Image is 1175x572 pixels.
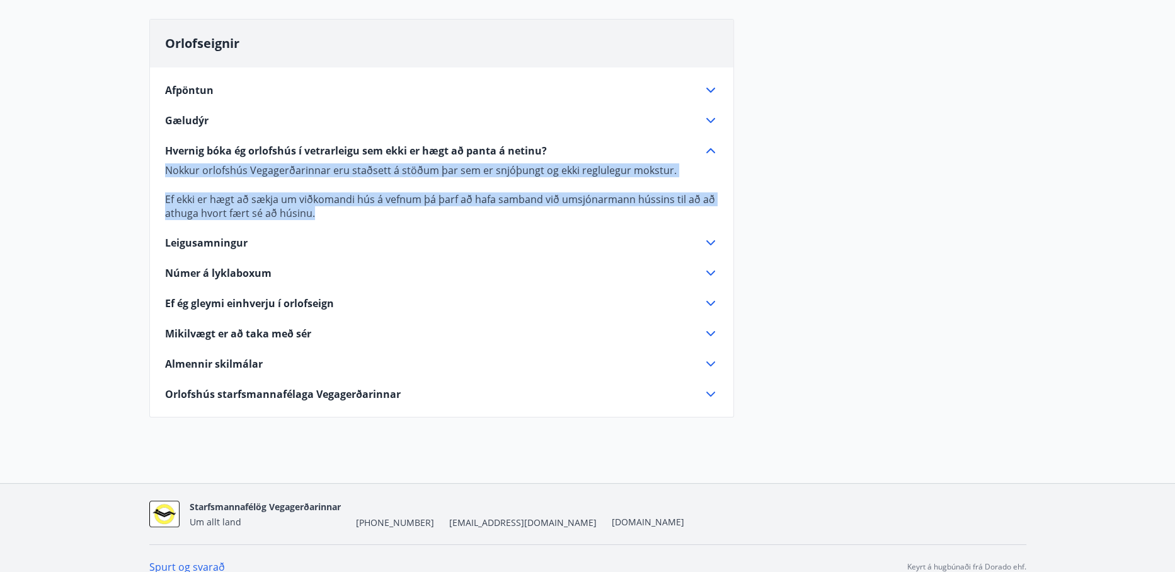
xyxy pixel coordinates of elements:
span: [PHONE_NUMBER] [356,517,434,529]
div: Leigusamningur [165,235,718,250]
div: Númer á lyklaboxum [165,266,718,281]
span: Númer á lyklaboxum [165,266,272,280]
span: Starfsmannafélög Vegagerðarinnar [190,501,341,513]
span: Mikilvægt er að taka með sér [165,327,311,341]
div: Almennir skilmálar [165,356,718,371]
span: Orlofseignir [165,35,239,52]
span: Orlofshús starfsmannafélaga Vegagerðarinnar [165,387,401,401]
span: Almennir skilmálar [165,357,263,371]
div: Hvernig bóka ég orlofshús í vetrarleigu sem ekki er hægt að panta á netinu? [165,158,718,220]
img: suBotUq1GBnnm8aIt3p4JrVVQbDVnVd9Xe71I8RX.jpg [149,501,180,528]
span: [EMAIL_ADDRESS][DOMAIN_NAME] [449,517,597,529]
div: Afpöntun [165,83,718,98]
span: Leigusamningur [165,236,248,250]
div: Orlofshús starfsmannafélaga Vegagerðarinnar [165,387,718,402]
p: Nokkur orlofshús Vegagerðarinnar eru staðsett á stöðum þar sem er snjóþungt og ekki reglulegur mo... [165,163,718,177]
a: [DOMAIN_NAME] [612,516,684,528]
div: Mikilvægt er að taka með sér [165,326,718,341]
span: Gæludýr [165,114,209,127]
div: Gæludýr [165,113,718,128]
span: Ef ég gleymi einhverju í orlofseign [165,296,334,310]
p: Ef ekki er hægt að sækja um viðkomandi hús á vefnum þá þarf að hafa samband við umsjónarmann húss... [165,192,718,220]
div: Ef ég gleymi einhverju í orlofseign [165,296,718,311]
span: Hvernig bóka ég orlofshús í vetrarleigu sem ekki er hægt að panta á netinu? [165,144,547,158]
span: Um allt land [190,516,241,528]
div: Hvernig bóka ég orlofshús í vetrarleigu sem ekki er hægt að panta á netinu? [165,143,718,158]
span: Afpöntun [165,83,214,97]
